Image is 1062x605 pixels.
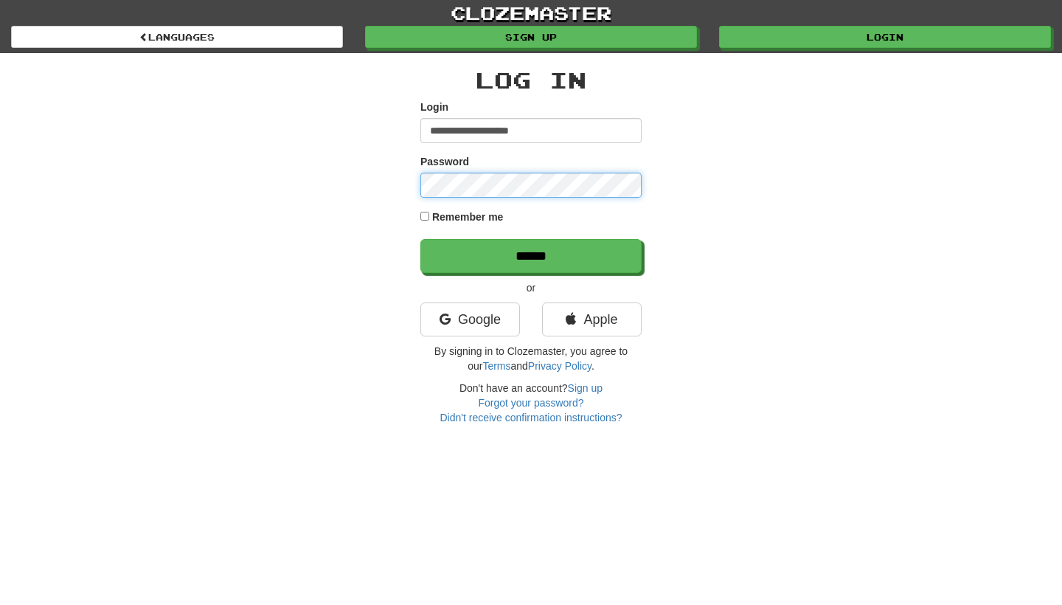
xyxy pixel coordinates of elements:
[719,26,1051,48] a: Login
[420,302,520,336] a: Google
[528,360,591,372] a: Privacy Policy
[478,397,583,409] a: Forgot your password?
[420,154,469,169] label: Password
[440,412,622,423] a: Didn't receive confirmation instructions?
[420,100,448,114] label: Login
[542,302,642,336] a: Apple
[432,210,504,224] label: Remember me
[420,68,642,92] h2: Log In
[420,280,642,295] p: or
[568,382,603,394] a: Sign up
[420,344,642,373] p: By signing in to Clozemaster, you agree to our and .
[365,26,697,48] a: Sign up
[420,381,642,425] div: Don't have an account?
[482,360,510,372] a: Terms
[11,26,343,48] a: Languages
